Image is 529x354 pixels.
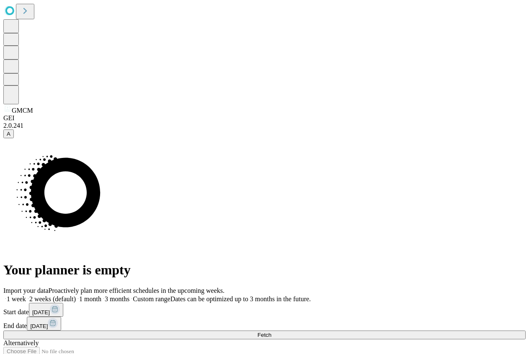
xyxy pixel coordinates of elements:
[3,287,49,294] span: Import your data
[12,107,33,114] span: GMCM
[29,303,63,317] button: [DATE]
[49,287,225,294] span: Proactively plan more efficient schedules in the upcoming weeks.
[29,295,76,302] span: 2 weeks (default)
[27,317,61,331] button: [DATE]
[7,295,26,302] span: 1 week
[3,114,526,122] div: GEI
[105,295,129,302] span: 3 months
[3,339,39,346] span: Alternatively
[3,122,526,129] div: 2.0.241
[79,295,101,302] span: 1 month
[3,129,14,138] button: A
[3,303,526,317] div: Start date
[32,309,50,315] span: [DATE]
[258,332,271,338] span: Fetch
[3,331,526,339] button: Fetch
[170,295,311,302] span: Dates can be optimized up to 3 months in the future.
[3,262,526,278] h1: Your planner is empty
[133,295,170,302] span: Custom range
[3,317,526,331] div: End date
[30,323,48,329] span: [DATE]
[7,131,10,137] span: A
